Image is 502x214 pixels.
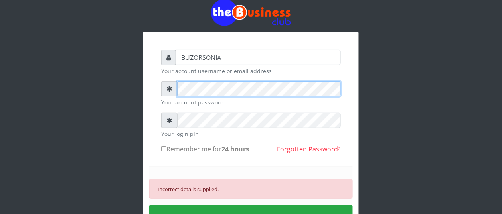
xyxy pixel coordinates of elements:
small: Incorrect details supplied. [158,186,219,193]
small: Your account username or email address [161,67,341,75]
a: Forgotten Password? [277,145,341,153]
input: Username or email address [176,50,341,65]
b: 24 hours [221,145,249,153]
label: Remember me for [161,144,249,154]
small: Your account password [161,98,341,106]
small: Your login pin [161,130,341,138]
input: Remember me for24 hours [161,146,166,151]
